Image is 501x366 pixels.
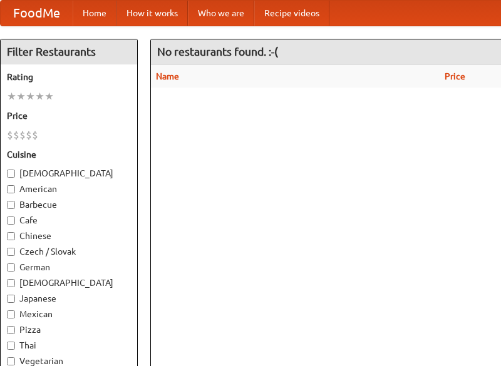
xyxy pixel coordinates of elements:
label: [DEMOGRAPHIC_DATA] [7,277,131,289]
label: Japanese [7,292,131,305]
li: ★ [7,89,16,103]
input: [DEMOGRAPHIC_DATA] [7,170,15,178]
li: $ [19,128,26,142]
label: Thai [7,339,131,352]
label: [DEMOGRAPHIC_DATA] [7,167,131,180]
input: German [7,263,15,272]
label: German [7,261,131,273]
li: $ [7,128,13,142]
label: Czech / Slovak [7,245,131,258]
a: Home [73,1,116,26]
li: $ [13,128,19,142]
h5: Price [7,109,131,122]
li: ★ [35,89,44,103]
li: ★ [44,89,54,103]
h4: Filter Restaurants [1,39,137,64]
li: $ [32,128,38,142]
label: Barbecue [7,198,131,211]
label: American [7,183,131,195]
li: ★ [26,89,35,103]
h5: Rating [7,71,131,83]
label: Mexican [7,308,131,320]
input: Chinese [7,232,15,240]
a: How it works [116,1,188,26]
a: Price [445,71,465,81]
ng-pluralize: No restaurants found. :-( [157,46,278,58]
a: FoodMe [1,1,73,26]
a: Recipe videos [254,1,329,26]
input: Cafe [7,216,15,225]
label: Cafe [7,214,131,226]
input: Thai [7,342,15,350]
input: Vegetarian [7,357,15,365]
label: Chinese [7,230,131,242]
a: Name [156,71,179,81]
li: $ [26,128,32,142]
h5: Cuisine [7,148,131,161]
input: Mexican [7,310,15,318]
li: ★ [16,89,26,103]
input: Pizza [7,326,15,334]
input: Japanese [7,295,15,303]
input: American [7,185,15,193]
label: Pizza [7,323,131,336]
a: Who we are [188,1,254,26]
input: Barbecue [7,201,15,209]
input: [DEMOGRAPHIC_DATA] [7,279,15,287]
input: Czech / Slovak [7,248,15,256]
